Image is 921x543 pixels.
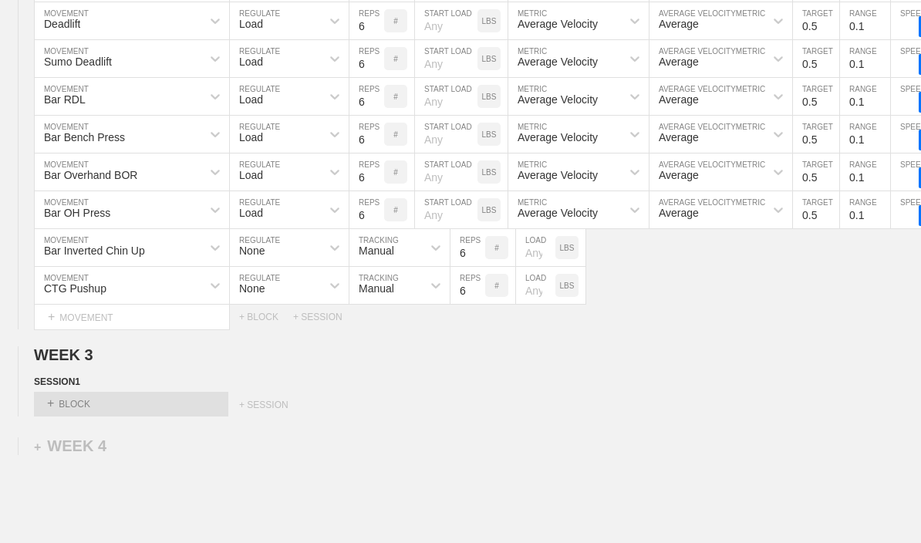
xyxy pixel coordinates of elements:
div: Load [239,93,263,106]
div: Load [239,56,263,68]
div: Load [239,207,263,219]
div: Bar OH Press [44,207,110,219]
div: Average [659,18,699,30]
div: WEEK 4 [34,437,106,455]
div: Bar Overhand BOR [44,169,137,181]
div: Average Velocity [518,131,598,143]
span: SESSION 1 [34,376,80,387]
div: CTG Pushup [44,282,106,295]
div: Manual [359,282,394,295]
p: LBS [482,130,497,139]
span: + [47,396,54,410]
div: Average Velocity [518,93,598,106]
div: Sumo Deadlift [44,56,112,68]
p: # [393,55,398,63]
span: WEEK 3 [34,346,93,363]
span: + [34,440,41,454]
p: LBS [482,206,497,214]
div: + SESSION [293,312,355,322]
p: # [494,282,499,290]
p: # [494,244,499,252]
p: # [393,93,398,101]
div: BLOCK [34,392,228,417]
input: Any [415,78,477,115]
input: Any [415,153,477,191]
div: None [239,245,265,257]
iframe: Chat Widget [844,469,921,543]
p: LBS [482,55,497,63]
span: + [48,310,55,323]
p: LBS [560,282,575,290]
div: Average [659,93,699,106]
div: Average [659,56,699,68]
div: Load [239,18,263,30]
div: Bar Bench Press [44,131,125,143]
div: Average Velocity [518,56,598,68]
input: Any [415,2,477,39]
p: LBS [482,93,497,101]
div: MOVEMENT [34,305,230,330]
div: Average [659,131,699,143]
input: Any [415,116,477,153]
div: Average Velocity [518,18,598,30]
div: Deadlift [44,18,80,30]
input: Any [516,229,555,266]
p: LBS [482,168,497,177]
div: Bar RDL [44,93,86,106]
p: # [393,168,398,177]
div: Average [659,207,699,219]
p: # [393,17,398,25]
div: + BLOCK [239,312,293,322]
div: Load [239,131,263,143]
div: Average [659,169,699,181]
div: Manual [359,245,394,257]
div: Average Velocity [518,169,598,181]
p: # [393,130,398,139]
div: Load [239,169,263,181]
input: Any [415,191,477,228]
div: Average Velocity [518,207,598,219]
div: + SESSION [239,400,308,417]
input: Any [415,40,477,77]
p: LBS [482,17,497,25]
div: None [239,282,265,295]
div: Bar Inverted Chin Up [44,245,145,257]
p: # [393,206,398,214]
input: Any [516,267,555,304]
p: LBS [560,244,575,252]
